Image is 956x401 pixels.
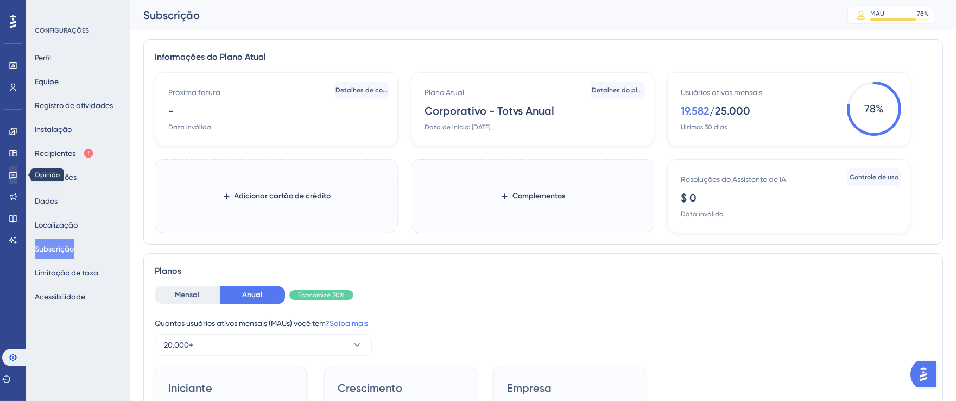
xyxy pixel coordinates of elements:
[298,291,345,299] font: Economize 30%
[155,319,330,328] font: Quantos usuários ativos mensais (MAUs) você tem?
[35,77,59,86] font: Equipe
[155,266,181,276] font: Planos
[681,88,762,97] font: Usuários ativos mensais
[35,48,51,67] button: Perfil
[220,286,285,304] button: Anual
[243,290,263,299] font: Anual
[425,88,464,97] font: Plano Atual
[35,167,77,187] button: Integrações
[924,10,929,17] font: %
[512,191,565,200] font: Complementos
[35,101,113,110] font: Registro de atividades
[155,286,220,304] button: Mensal
[710,104,715,117] font: /
[681,191,697,204] font: $ 0
[168,123,211,131] font: Data inválida
[168,104,174,117] font: -
[334,82,389,99] button: Detalhes de cobrança
[155,52,266,62] font: Informações do Plano Atual
[876,102,884,115] font: %
[864,102,876,115] font: 78
[143,9,200,22] font: Subscrição
[235,191,331,200] font: Adicionar cartão de crédito
[35,143,94,163] button: Recipientes
[35,27,89,34] font: CONFIGURAÇÕES
[910,358,943,391] iframe: UserGuiding AI Assistant Launcher
[483,186,583,206] button: Complementos
[175,290,200,299] font: Mensal
[681,123,727,131] font: Últimos 30 dias
[425,123,490,131] font: Data de início: [DATE]
[592,86,649,94] font: Detalhes do plano
[335,86,406,94] font: Detalhes de cobrança
[917,10,924,17] font: 78
[681,104,710,117] font: 19.582
[35,239,74,259] button: Subscrição
[164,341,193,349] font: 20.000+
[35,215,78,235] button: Localização
[35,191,58,211] button: Dados
[338,381,402,394] font: Crescimento
[35,96,113,115] button: Registro de atividades
[35,120,72,139] button: Instalação
[507,381,552,394] font: Empresa
[681,175,786,184] font: Resoluções do Assistente de IA
[681,210,724,218] font: Data inválida
[35,173,77,181] font: Integrações
[35,287,85,306] button: Acessibilidade
[155,334,372,356] button: 20.000+
[847,168,901,186] button: Controle de uso
[168,88,220,97] font: Próxima fatura
[35,245,74,253] font: Subscrição
[35,149,75,158] font: Recipientes
[35,263,98,283] button: Limitação de taxa
[35,221,78,229] font: Localização
[330,319,368,328] a: Saiba mais
[591,82,645,99] button: Detalhes do plano
[35,268,98,277] font: Limitação de taxa
[35,197,58,205] font: Dados
[425,104,554,117] font: Corporativo - Totvs Anual
[850,173,898,181] font: Controle de uso
[168,381,212,394] font: Iniciante
[35,292,85,301] font: Acessibilidade
[715,104,750,117] font: 25.000
[35,125,72,134] font: Instalação
[205,186,349,206] button: Adicionar cartão de crédito
[35,53,51,62] font: Perfil
[35,72,59,91] button: Equipe
[870,10,884,17] font: MAU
